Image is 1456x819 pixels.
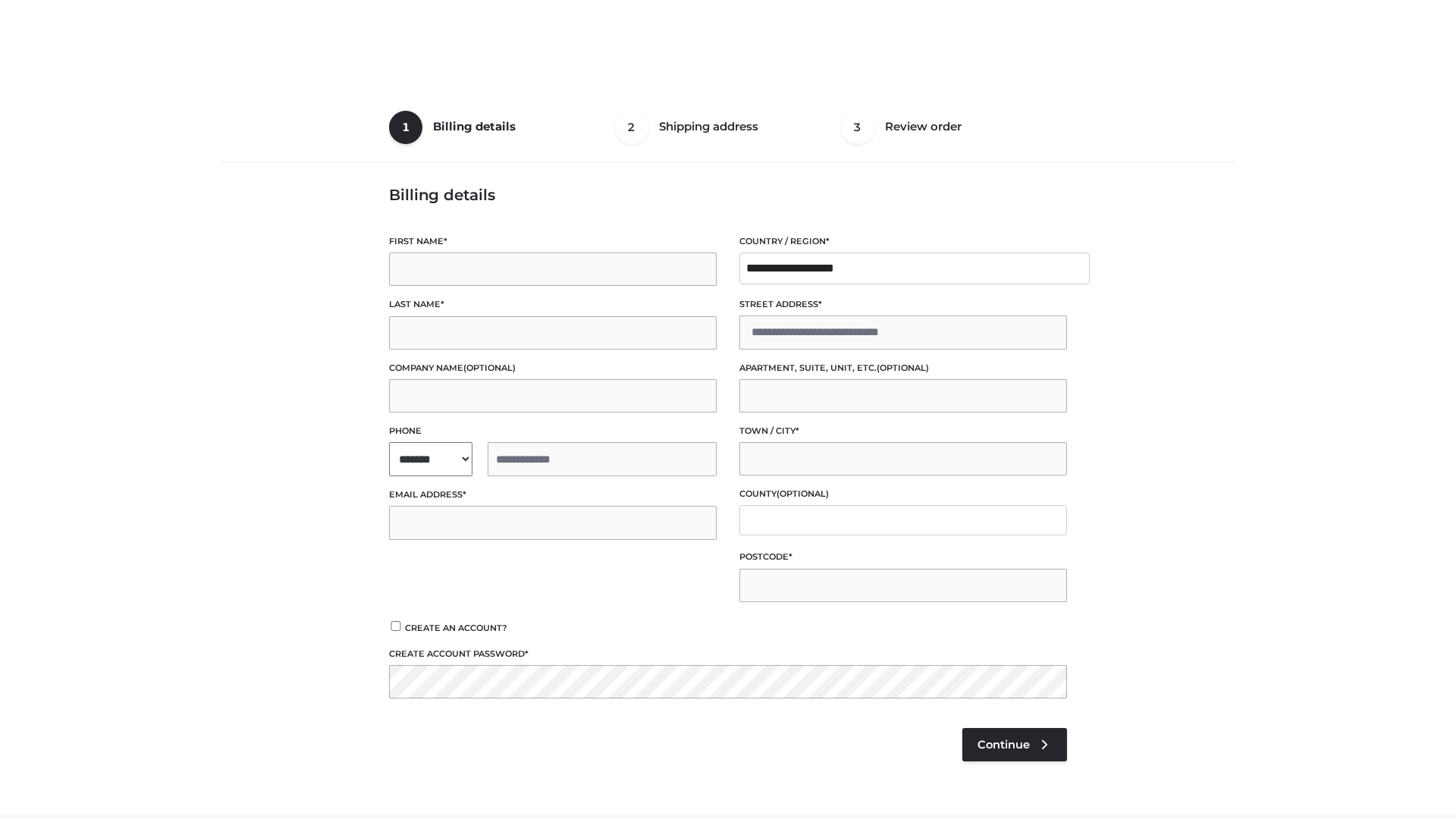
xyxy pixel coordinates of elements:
span: 2 [615,111,648,144]
label: Apartment, suite, unit, etc. [739,361,1067,375]
label: Email address [389,488,717,502]
span: Review order [885,119,962,133]
input: Create an account? [389,621,403,631]
span: (optional) [777,488,829,499]
label: Create account password [389,647,1067,661]
label: Company name [389,361,717,375]
span: Shipping address [659,119,758,133]
label: Town / City [739,424,1067,438]
label: County [739,487,1067,501]
label: Country / Region [739,234,1067,249]
label: Postcode [739,550,1067,564]
span: Create an account? [405,623,507,633]
span: 1 [389,111,422,144]
span: Continue [977,738,1030,752]
h3: Billing details [389,186,1067,204]
span: 3 [841,111,874,144]
a: Continue [962,728,1067,761]
label: Last name [389,297,717,312]
label: Phone [389,424,717,438]
span: Billing details [433,119,516,133]
label: First name [389,234,717,249]
span: (optional) [463,362,516,373]
span: (optional) [877,362,929,373]
label: Street address [739,297,1067,312]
